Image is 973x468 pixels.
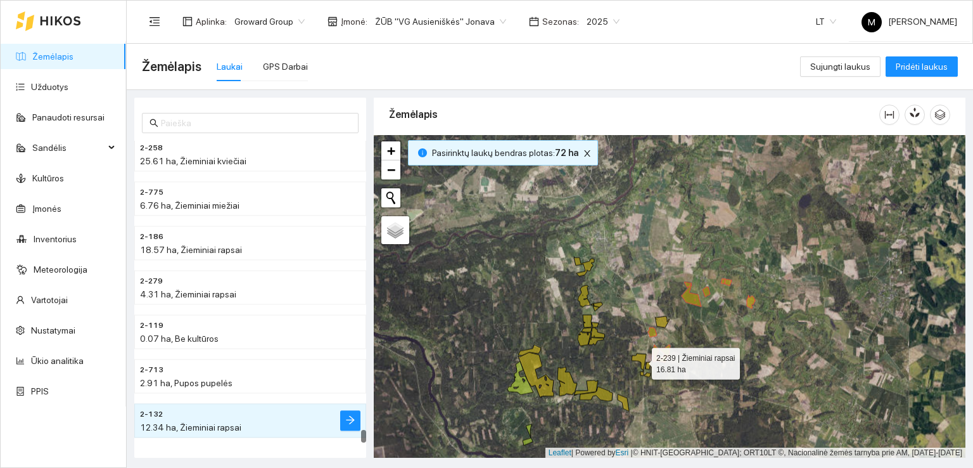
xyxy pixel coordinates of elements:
[580,149,594,158] span: close
[545,448,965,458] div: | Powered by © HNIT-[GEOGRAPHIC_DATA]; ORT10LT ©, Nacionalinė žemės tarnyba prie AM, [DATE]-[DATE]
[381,216,409,244] a: Layers
[800,56,881,77] button: Sujungti laukus
[196,15,227,29] span: Aplinka :
[879,105,900,125] button: column-width
[555,148,578,158] b: 72 ha
[886,56,958,77] button: Pridėti laukus
[140,334,219,344] span: 0.07 ha, Be kultūros
[140,320,163,332] span: 2-119
[800,62,881,72] a: Sujungti laukus
[140,422,241,432] span: 12.34 ha, Žieminiai rapsai
[31,356,84,366] a: Ūkio analitika
[263,60,308,74] div: GPS Darbai
[32,51,73,62] a: Žemėlapis
[142,9,167,34] button: menu-fold
[32,112,105,122] a: Panaudoti resursai
[880,110,899,120] span: column-width
[418,148,427,157] span: info-circle
[149,119,158,127] span: search
[142,56,201,77] span: Žemėlapis
[896,60,948,74] span: Pridėti laukus
[31,295,68,305] a: Vartotojai
[149,16,160,27] span: menu-fold
[389,96,879,133] div: Žemėlapis
[217,60,243,74] div: Laukai
[340,410,360,431] button: arrow-right
[32,173,64,183] a: Kultūros
[140,143,163,155] span: 2-258
[381,188,400,207] button: Initiate a new search
[140,187,163,199] span: 2-775
[375,12,506,31] span: ŽŪB "VG Ausieniškės" Jonava
[587,12,620,31] span: 2025
[886,62,958,72] a: Pridėti laukus
[542,15,579,29] span: Sezonas :
[34,234,77,244] a: Inventorius
[140,200,239,211] span: 6.76 ha, Žieminiai miežiai
[32,135,105,160] span: Sandėlis
[381,160,400,179] a: Zoom out
[381,141,400,160] a: Zoom in
[631,448,633,457] span: |
[140,156,246,166] span: 25.61 ha, Žieminiai kviečiai
[432,146,578,160] span: Pasirinktų laukų bendras plotas :
[140,378,232,388] span: 2.91 ha, Pupos pupelės
[387,162,395,178] span: −
[529,16,539,27] span: calendar
[31,82,68,92] a: Užduotys
[862,16,957,27] span: [PERSON_NAME]
[140,276,163,288] span: 2-279
[140,245,242,255] span: 18.57 ha, Žieminiai rapsai
[34,264,87,275] a: Meteorologija
[549,448,571,457] a: Leaflet
[140,289,236,299] span: 4.31 ha, Žieminiai rapsai
[816,12,836,31] span: LT
[31,386,49,396] a: PPIS
[345,415,355,427] span: arrow-right
[328,16,338,27] span: shop
[341,15,367,29] span: Įmonė :
[616,448,629,457] a: Esri
[140,231,163,244] span: 2-186
[810,60,870,74] span: Sujungti laukus
[580,146,595,161] button: close
[234,12,305,31] span: Groward Group
[161,116,351,130] input: Paieška
[140,365,163,377] span: 2-713
[31,325,75,335] a: Nustatymai
[182,16,193,27] span: layout
[140,409,163,421] span: 2-132
[32,204,61,214] a: Įmonės
[387,143,395,159] span: +
[868,12,875,32] span: M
